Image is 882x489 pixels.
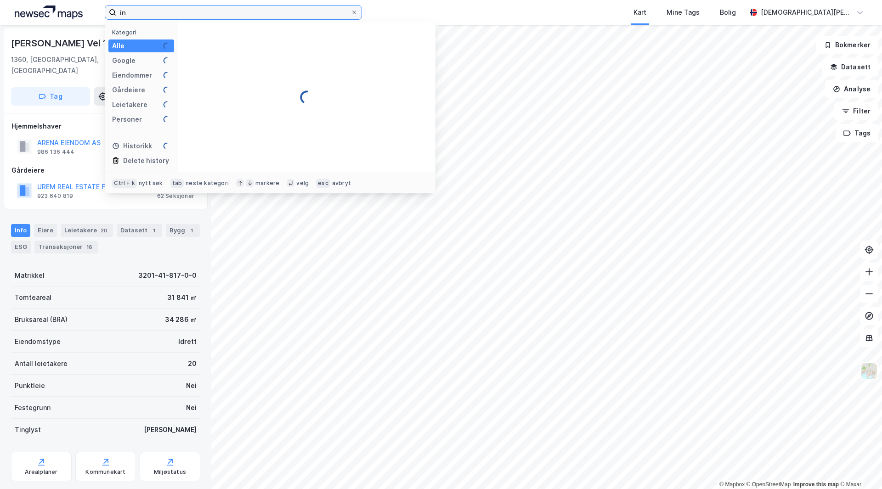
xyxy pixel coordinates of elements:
div: 20 [99,226,109,235]
div: Gårdeiere [112,84,145,96]
div: Hjemmelshaver [11,121,200,132]
div: Leietakere [112,99,147,110]
div: velg [296,180,309,187]
div: Alle [112,40,124,51]
button: Filter [834,102,878,120]
div: Kategori [112,29,174,36]
div: 1 [149,226,158,235]
div: 31 841 ㎡ [167,292,197,303]
div: Info [11,224,30,237]
div: Delete history [123,155,169,166]
div: 20 [188,358,197,369]
button: Bokmerker [816,36,878,54]
div: 16 [85,242,94,252]
img: spinner.a6d8c91a73a9ac5275cf975e30b51cfb.svg [163,101,170,108]
div: Google [112,55,136,66]
div: [PERSON_NAME] [144,424,197,435]
div: Kommunekart [85,468,125,476]
div: avbryt [332,180,351,187]
div: Historikk [112,141,152,152]
div: Miljøstatus [154,468,186,476]
div: Idrett [178,336,197,347]
div: esc [316,179,330,188]
div: Datasett [117,224,162,237]
img: spinner.a6d8c91a73a9ac5275cf975e30b51cfb.svg [163,142,170,150]
div: Eiendommer [112,70,152,81]
div: Bolig [720,7,736,18]
div: Festegrunn [15,402,51,413]
div: Transaksjoner [34,241,98,253]
img: spinner.a6d8c91a73a9ac5275cf975e30b51cfb.svg [300,90,314,105]
div: Bygg [166,224,200,237]
div: Personer [112,114,142,125]
input: Søk på adresse, matrikkel, gårdeiere, leietakere eller personer [116,6,351,19]
div: Eiere [34,224,57,237]
button: Tag [11,87,90,106]
button: Tags [836,124,878,142]
iframe: Chat Widget [836,445,882,489]
img: Z [860,362,878,380]
div: Matrikkel [15,270,45,281]
div: 62 Seksjoner [157,192,194,200]
img: spinner.a6d8c91a73a9ac5275cf975e30b51cfb.svg [163,57,170,64]
div: ESG [11,241,31,253]
div: Punktleie [15,380,45,391]
div: markere [255,180,279,187]
div: [PERSON_NAME] Vei 16 [11,36,115,51]
div: nytt søk [139,180,163,187]
div: 923 640 819 [37,192,73,200]
div: Ctrl + k [112,179,137,188]
img: spinner.a6d8c91a73a9ac5275cf975e30b51cfb.svg [163,86,170,94]
div: Bruksareal (BRA) [15,314,68,325]
img: logo.a4113a55bc3d86da70a041830d287a7e.svg [15,6,83,19]
div: Tomteareal [15,292,51,303]
div: 3201-41-817-0-0 [138,270,197,281]
div: 1360, [GEOGRAPHIC_DATA], [GEOGRAPHIC_DATA] [11,54,130,76]
div: Antall leietakere [15,358,68,369]
div: Tinglyst [15,424,41,435]
button: Analyse [825,80,878,98]
div: Nei [186,402,197,413]
div: neste kategori [186,180,229,187]
div: Gårdeiere [11,165,200,176]
img: spinner.a6d8c91a73a9ac5275cf975e30b51cfb.svg [163,42,170,50]
div: 1 [187,226,196,235]
div: 34 286 ㎡ [165,314,197,325]
button: Datasett [822,58,878,76]
a: OpenStreetMap [746,481,791,488]
div: Mine Tags [667,7,700,18]
div: Arealplaner [25,468,57,476]
img: spinner.a6d8c91a73a9ac5275cf975e30b51cfb.svg [163,116,170,123]
img: spinner.a6d8c91a73a9ac5275cf975e30b51cfb.svg [163,72,170,79]
a: Mapbox [719,481,745,488]
div: Eiendomstype [15,336,61,347]
a: Improve this map [793,481,839,488]
div: Leietakere [61,224,113,237]
div: 986 136 444 [37,148,74,156]
div: Kart [633,7,646,18]
div: [DEMOGRAPHIC_DATA][PERSON_NAME] [761,7,853,18]
div: tab [170,179,184,188]
div: Nei [186,380,197,391]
